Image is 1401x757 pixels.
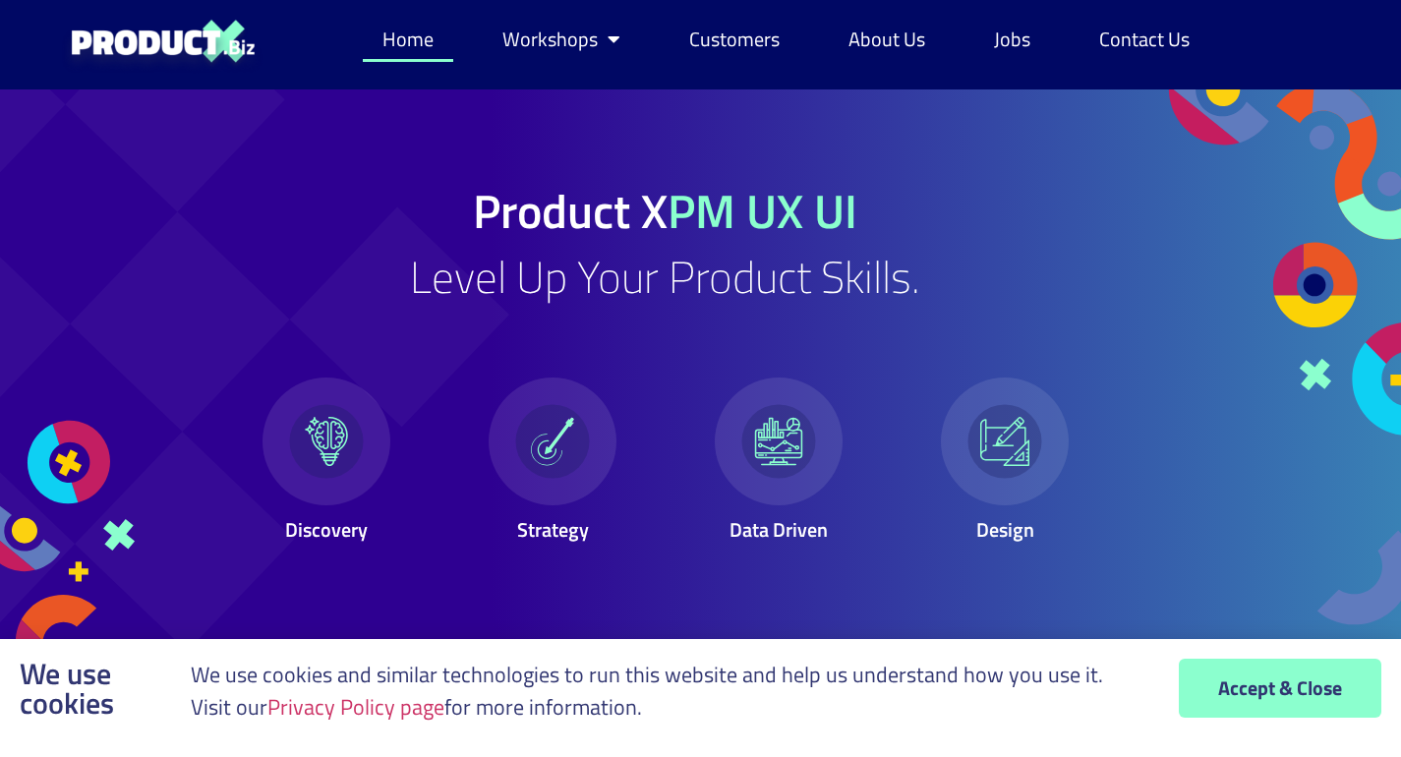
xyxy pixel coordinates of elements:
a: About Us [829,17,945,62]
a: Privacy Policy page [267,690,444,724]
span: Strategy [516,514,588,545]
a: Accept & Close [1179,659,1381,718]
h2: Level Up Your Product Skills. [410,255,920,299]
a: Workshops [483,17,640,62]
span: PM UX UI [668,175,857,247]
span: Accept & Close [1218,678,1342,698]
nav: Menu [363,17,1209,62]
span: Discovery [285,514,368,545]
p: We use cookies and similar technologies to run this website and help us understand how you use it... [191,659,1103,724]
p: We use cookies [20,659,114,718]
span: Data Driven [730,514,828,545]
a: Jobs [974,17,1050,62]
a: Customers [670,17,799,62]
a: Home [363,17,453,62]
span: Design [975,514,1033,545]
a: Contact Us [1080,17,1209,62]
h1: Product X [473,188,857,235]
